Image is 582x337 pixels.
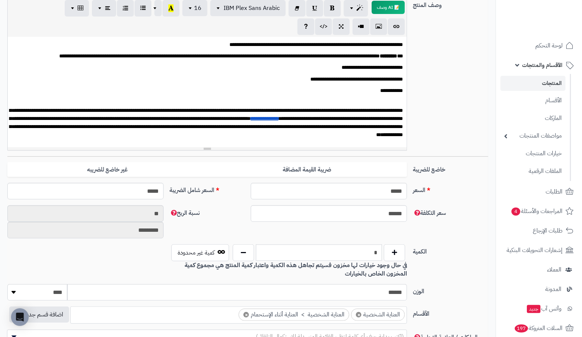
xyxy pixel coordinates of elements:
[500,261,578,279] a: العملاء
[9,306,69,323] button: اضافة قسم جديد
[545,284,561,294] span: المدونة
[410,284,491,296] label: الوزن
[7,162,207,177] label: غير خاضع للضريبه
[410,183,491,195] label: السعر
[500,319,578,337] a: السلات المتروكة197
[507,245,563,255] span: إشعارات التحويلات البنكية
[500,93,565,109] a: الأقسام
[500,222,578,240] a: طلبات الإرجاع
[372,1,405,14] button: 📝 AI وصف
[500,202,578,220] a: المراجعات والأسئلة4
[194,4,201,13] span: 16
[500,280,578,298] a: المدونة
[243,312,249,318] span: ×
[511,206,563,216] span: المراجعات والأسئلة
[11,308,29,326] div: Open Intercom Messenger
[532,20,575,35] img: logo-2.png
[500,76,565,91] a: المنتجات
[511,207,520,216] span: 4
[169,209,200,217] span: نسبة الربح
[500,37,578,54] a: لوحة التحكم
[207,162,407,177] label: ضريبة القيمة المضافة
[547,265,561,275] span: العملاء
[527,305,540,313] span: جديد
[500,110,565,126] a: الماركات
[533,226,563,236] span: طلبات الإرجاع
[356,312,361,318] span: ×
[185,261,407,278] b: في حال وجود خيارات لها مخزون فسيتم تجاهل هذه الكمية واعتبار كمية المنتج هي مجموع كمية المخزون الخ...
[535,40,563,51] span: لوحة التحكم
[167,183,248,195] label: السعر شامل الضريبة
[351,309,405,321] li: العناية الشخصية
[500,163,565,179] a: الملفات الرقمية
[500,183,578,201] a: الطلبات
[526,304,561,314] span: وآتس آب
[413,209,446,217] span: سعر التكلفة
[410,306,491,318] label: الأقسام
[410,244,491,256] label: الكمية
[546,187,563,197] span: الطلبات
[514,323,563,333] span: السلات المتروكة
[239,309,349,321] li: العناية الشخصية > العناية أثناء الإستحمام
[500,300,578,318] a: وآتس آبجديد
[224,4,280,13] span: IBM Plex Sans Arabic
[500,128,565,144] a: مواصفات المنتجات
[410,162,491,174] label: خاضع للضريبة
[522,60,563,70] span: الأقسام والمنتجات
[500,146,565,162] a: خيارات المنتجات
[515,324,528,333] span: 197
[500,241,578,259] a: إشعارات التحويلات البنكية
